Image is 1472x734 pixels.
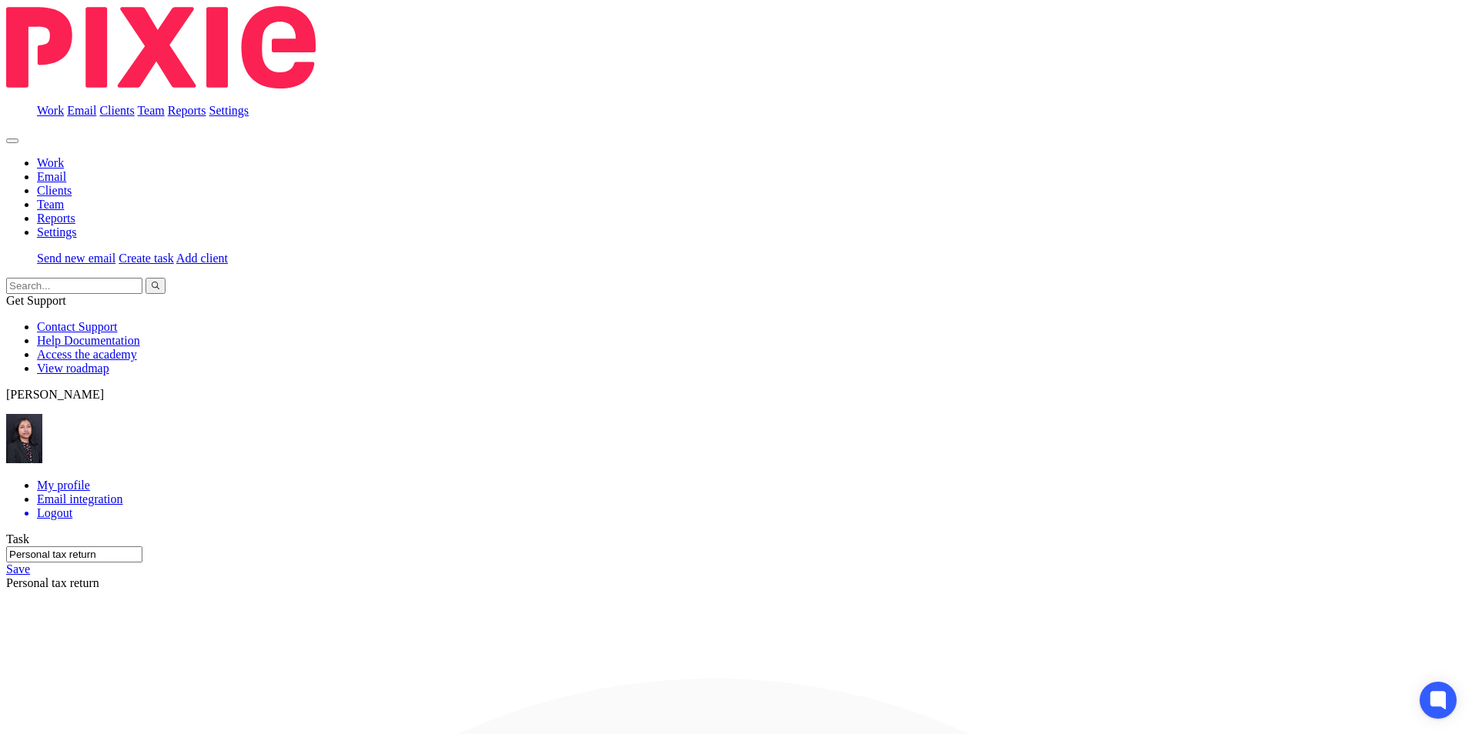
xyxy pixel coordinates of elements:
[37,184,72,197] a: Clients
[6,576,1466,590] div: Personal tax return
[37,156,64,169] a: Work
[176,252,228,265] a: Add client
[6,388,1466,402] p: [PERSON_NAME]
[6,546,1466,590] div: Personal tax return
[37,334,140,347] a: Help Documentation
[6,278,142,294] input: Search
[6,532,29,545] label: Task
[37,198,64,211] a: Team
[37,506,1466,520] a: Logout
[99,104,134,117] a: Clients
[37,362,109,375] a: View roadmap
[209,104,249,117] a: Settings
[137,104,164,117] a: Team
[37,348,137,361] a: Access the academy
[37,170,66,183] a: Email
[67,104,96,117] a: Email
[168,104,206,117] a: Reports
[37,506,72,519] span: Logout
[6,414,42,463] img: MicrosoftTeams-image.jfif
[119,252,174,265] a: Create task
[37,479,90,492] a: My profile
[37,225,77,239] a: Settings
[37,252,115,265] a: Send new email
[37,320,117,333] a: Contact Support
[37,492,123,505] a: Email integration
[146,278,166,294] button: Search
[37,104,64,117] a: Work
[6,562,30,576] a: Save
[37,212,75,225] a: Reports
[6,294,66,307] span: Get Support
[6,6,316,88] img: Pixie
